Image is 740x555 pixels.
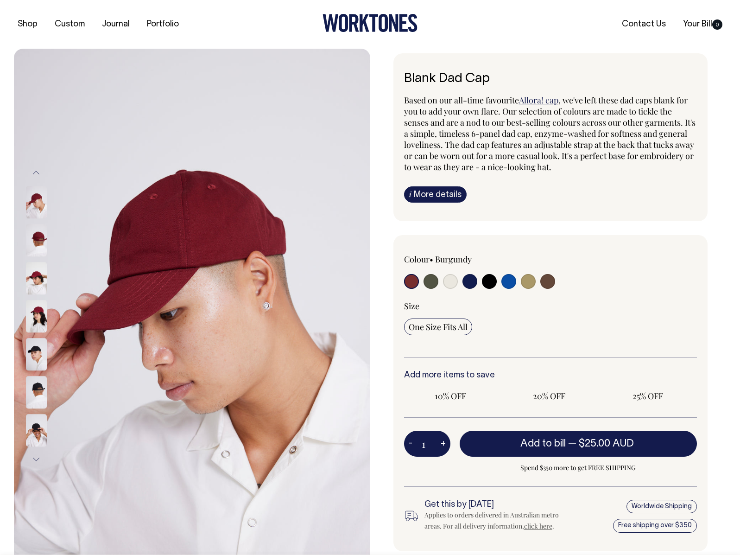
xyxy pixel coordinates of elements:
[436,434,450,453] button: +
[26,338,47,370] img: black
[424,500,564,510] h6: Get this by [DATE]
[26,224,47,256] img: burgundy
[29,449,43,470] button: Next
[404,186,467,203] a: iMore details
[26,186,47,218] img: burgundy
[404,95,519,106] span: Based on our all-time favourite
[143,17,183,32] a: Portfolio
[519,95,558,106] a: Allora! cap
[679,17,726,32] a: Your Bill0
[502,388,595,404] input: 20% OFF
[404,72,697,86] h6: Blank Dad Cap
[98,17,133,32] a: Journal
[409,390,493,402] span: 10% OFF
[712,19,722,30] span: 0
[579,439,634,448] span: $25.00 AUD
[26,414,47,447] img: black
[404,388,497,404] input: 10% OFF
[409,189,411,199] span: i
[26,300,47,332] img: burgundy
[460,431,697,457] button: Add to bill —$25.00 AUD
[26,262,47,294] img: burgundy
[404,254,521,265] div: Colour
[601,388,694,404] input: 25% OFF
[404,319,472,335] input: One Size Fits All
[404,434,417,453] button: -
[435,254,472,265] label: Burgundy
[430,254,433,265] span: •
[424,510,564,532] div: Applies to orders delivered in Australian metro areas. For all delivery information, .
[507,390,591,402] span: 20% OFF
[460,462,697,473] span: Spend $350 more to get FREE SHIPPING
[51,17,89,32] a: Custom
[14,17,41,32] a: Shop
[404,300,697,312] div: Size
[29,162,43,183] button: Previous
[409,321,468,332] span: One Size Fits All
[26,376,47,408] img: black
[618,17,670,32] a: Contact Us
[404,371,697,380] h6: Add more items to save
[404,95,696,172] span: , we've left these dad caps blank for you to add your own flare. Our selection of colours are mad...
[568,439,636,448] span: —
[520,439,566,448] span: Add to bill
[606,390,689,402] span: 25% OFF
[524,522,552,530] a: click here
